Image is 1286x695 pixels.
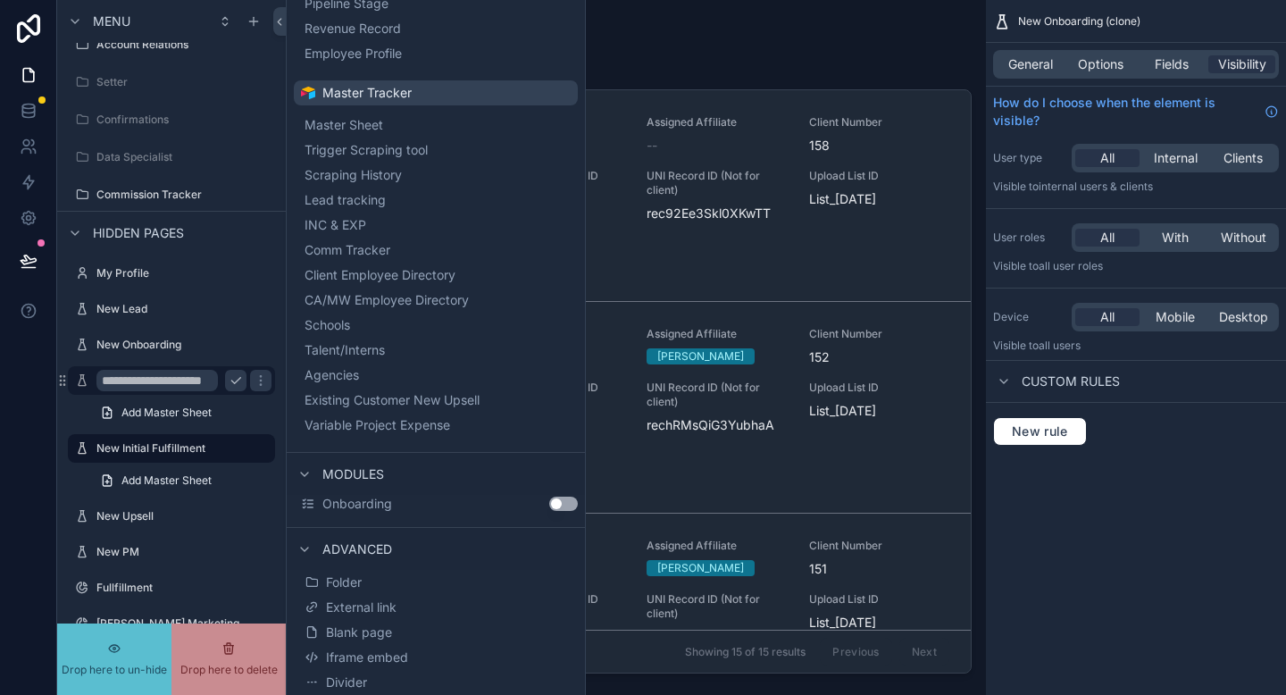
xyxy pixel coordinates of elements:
a: My Profile [68,259,275,288]
span: Agencies [305,366,359,384]
button: Revenue Record [301,16,571,41]
button: CA/MW Employee Directory [301,288,571,313]
span: Blank page [326,624,392,641]
a: Fullfillment [68,574,275,602]
span: Lead tracking [305,191,386,209]
span: Drop here to un-hide [62,663,167,677]
span: Internal users & clients [1039,180,1153,193]
span: External link [326,599,397,616]
span: All [1100,149,1115,167]
span: Variable Project Expense [305,416,450,434]
button: INC & EXP [301,213,571,238]
label: Account Relations [96,38,271,52]
label: Data Specialist [96,150,271,164]
button: Employee Profile [301,41,571,66]
span: INC & EXP [305,216,366,234]
button: Master Sheet [301,113,571,138]
span: Revenue Record [305,20,401,38]
button: External link [301,595,571,620]
button: Blank page [301,620,571,645]
a: New Lead [68,295,275,323]
a: Add Master Sheet [89,466,275,495]
a: Setter [68,68,275,96]
label: User roles [993,230,1065,245]
span: Iframe embed [326,649,408,666]
label: Fullfillment [96,581,271,595]
a: Account Relations [68,30,275,59]
span: Options [1078,55,1123,73]
button: Lead tracking [301,188,571,213]
span: Menu [93,13,130,30]
span: Without [1221,229,1266,247]
a: Data Specialist [68,143,275,172]
a: Commission Tracker [68,180,275,209]
p: Visible to [993,180,1279,194]
button: Iframe embed [301,645,571,670]
p: Visible to [993,339,1279,353]
button: Scraping History [301,163,571,188]
span: Master Tracker [322,84,412,102]
span: Talent/Interns [305,341,385,359]
span: All user roles [1039,259,1103,272]
label: Device [993,310,1065,324]
span: General [1008,55,1053,73]
a: New PM [68,538,275,566]
button: Folder [301,570,571,595]
span: Scraping History [305,166,402,184]
span: Master Sheet [305,116,383,134]
span: New Onboarding (clone) [1018,14,1140,29]
span: all users [1039,339,1081,352]
span: Add Master Sheet [121,406,212,420]
label: New Initial Fulfillment [96,441,264,456]
button: Comm Tracker [301,238,571,263]
button: Existing Customer New Upsell [301,388,571,413]
label: My Profile [96,266,271,281]
label: Commission Tracker [96,188,271,202]
span: How do I choose when the element is visible? [993,94,1257,130]
label: Confirmations [96,113,271,127]
span: Advanced [322,540,392,558]
span: Folder [326,574,362,591]
label: New Upsell [96,509,271,523]
span: All [1100,308,1115,326]
a: New Initial Fulfillment [68,434,275,463]
button: Variable Project Expense [301,413,571,438]
span: Hidden pages [93,224,184,242]
span: New rule [1005,423,1075,440]
span: Fields [1155,55,1189,73]
label: New Lead [96,302,271,316]
button: Agencies [301,363,571,388]
span: Drop here to delete [180,663,278,677]
button: Divider [301,670,571,695]
span: All [1100,229,1115,247]
span: Comm Tracker [305,241,390,259]
span: Mobile [1156,308,1195,326]
span: Desktop [1219,308,1268,326]
span: Custom rules [1022,373,1120,390]
span: Add Master Sheet [121,473,212,488]
span: Divider [326,674,367,691]
button: Talent/Interns [301,338,571,363]
span: Onboarding [322,495,392,513]
span: Client Employee Directory [305,266,455,284]
span: Visibility [1218,55,1266,73]
span: Clients [1223,149,1263,167]
a: How do I choose when the element is visible? [993,94,1279,130]
label: [PERSON_NAME] Marketing [96,616,271,631]
span: Internal [1154,149,1198,167]
label: New PM [96,545,271,559]
label: New Onboarding [96,338,271,352]
span: CA/MW Employee Directory [305,291,469,309]
button: Client Employee Directory [301,263,571,288]
img: Airtable Logo [301,86,315,100]
span: Trigger Scraping tool [305,141,428,159]
span: Modules [322,465,384,483]
a: Confirmations [68,105,275,134]
a: [PERSON_NAME] Marketing [68,609,275,638]
p: Visible to [993,259,1279,273]
button: Trigger Scraping tool [301,138,571,163]
span: Schools [305,316,350,334]
a: New Upsell [68,502,275,531]
span: Employee Profile [305,45,402,63]
label: Setter [96,75,271,89]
